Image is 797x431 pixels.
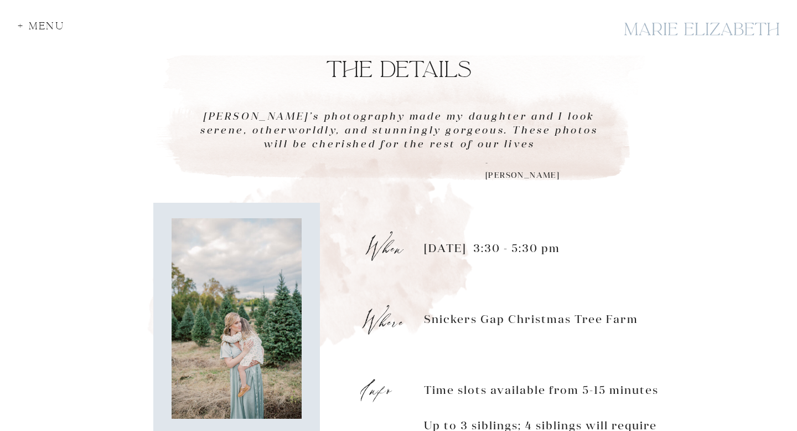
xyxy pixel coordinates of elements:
[293,54,505,90] h3: the details
[360,374,403,402] p: Info
[18,21,71,36] div: + Menu
[190,109,608,167] p: [PERSON_NAME]’s photography made my daughter and I look serene, otherworldly, and stunningly gorg...
[360,307,403,331] p: Where
[364,233,407,257] p: When
[485,157,542,167] p: -[PERSON_NAME]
